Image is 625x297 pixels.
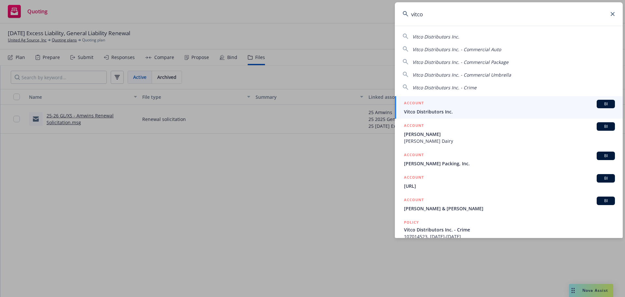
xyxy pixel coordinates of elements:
[395,148,623,171] a: ACCOUNTBI[PERSON_NAME] Packing, Inc.
[412,72,511,78] span: Vitco Distributors Inc. - Commercial Umbrella
[395,96,623,119] a: ACCOUNTBIVitco Distributors Inc.
[404,152,424,159] h5: ACCOUNT
[404,138,615,144] span: [PERSON_NAME] Dairy
[395,119,623,148] a: ACCOUNTBI[PERSON_NAME][PERSON_NAME] Dairy
[599,124,612,129] span: BI
[404,122,424,130] h5: ACCOUNT
[404,226,615,233] span: Vitco Distributors Inc. - Crime
[599,101,612,107] span: BI
[404,183,615,189] span: [URL]
[404,160,615,167] span: [PERSON_NAME] Packing, Inc.
[412,46,501,52] span: Vitco Distributors Inc. - Commercial Auto
[395,215,623,244] a: POLICYVitco Distributors Inc. - Crime107014523, [DATE]-[DATE]
[412,59,508,65] span: Vitco Distributors Inc. - Commercial Package
[404,205,615,212] span: [PERSON_NAME] & [PERSON_NAME]
[404,233,615,240] span: 107014523, [DATE]-[DATE]
[599,198,612,204] span: BI
[404,219,419,226] h5: POLICY
[404,108,615,115] span: Vitco Distributors Inc.
[395,171,623,193] a: ACCOUNTBI[URL]
[599,175,612,181] span: BI
[404,100,424,108] h5: ACCOUNT
[404,131,615,138] span: [PERSON_NAME]
[412,34,459,40] span: Vitco Distributors Inc.
[599,153,612,159] span: BI
[404,174,424,182] h5: ACCOUNT
[395,2,623,26] input: Search...
[404,197,424,204] h5: ACCOUNT
[395,193,623,215] a: ACCOUNTBI[PERSON_NAME] & [PERSON_NAME]
[412,84,477,91] span: Vitco Distributors Inc. - Crime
